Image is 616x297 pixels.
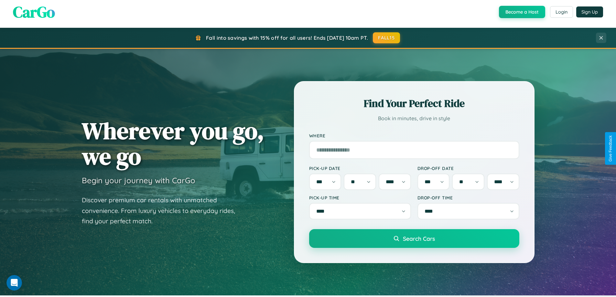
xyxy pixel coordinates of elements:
button: FALL15 [373,32,400,43]
label: Pick-up Date [309,165,411,171]
h3: Begin your journey with CarGo [82,175,195,185]
span: CarGo [13,1,55,23]
button: Become a Host [499,6,545,18]
iframe: Intercom live chat [6,275,22,291]
label: Drop-off Time [417,195,519,200]
p: Discover premium car rentals with unmatched convenience. From luxury vehicles to everyday rides, ... [82,195,243,227]
p: Book in minutes, drive in style [309,114,519,123]
span: Fall into savings with 15% off for all users! Ends [DATE] 10am PT. [206,35,368,41]
label: Drop-off Date [417,165,519,171]
div: Give Feedback [608,135,613,162]
h2: Find Your Perfect Ride [309,96,519,111]
label: Where [309,133,519,138]
label: Pick-up Time [309,195,411,200]
button: Search Cars [309,229,519,248]
h1: Wherever you go, we go [82,118,264,169]
button: Sign Up [576,6,603,17]
span: Search Cars [403,235,435,242]
button: Login [550,6,573,18]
